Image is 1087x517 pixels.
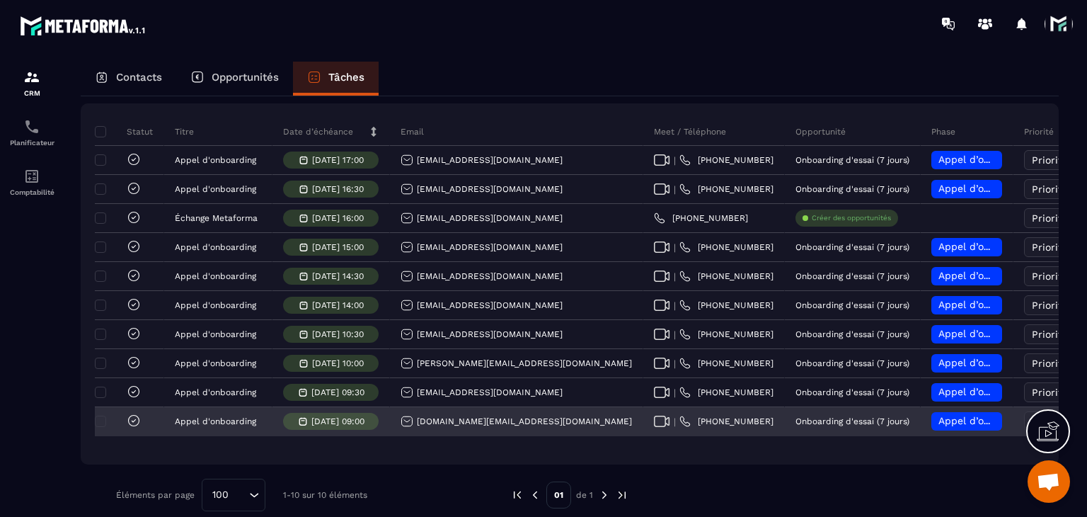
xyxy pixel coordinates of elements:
a: [PHONE_NUMBER] [679,329,773,340]
span: 100 [207,487,234,503]
span: Appel d’onboarding planifié [938,386,1072,397]
p: Onboarding d'essai (7 jours) [795,184,909,194]
p: Appel d'onboarding [175,329,256,339]
p: de 1 [576,489,593,501]
p: Appel d'onboarding [175,271,256,281]
span: Appel d’onboarding planifié [938,415,1072,426]
div: Search for option [202,479,265,511]
p: Onboarding d'essai (7 jours) [795,358,909,368]
a: Tâches [293,62,379,96]
img: scheduler [23,118,40,135]
a: [PHONE_NUMBER] [679,271,773,282]
span: Appel d’onboarding planifié [938,154,1072,165]
a: [PHONE_NUMBER] [679,300,773,311]
p: Appel d'onboarding [175,416,256,426]
p: Opportunités [212,71,279,84]
span: Priorité [1032,212,1068,224]
span: Priorité [1032,154,1068,166]
span: | [674,271,676,282]
img: accountant [23,168,40,185]
p: CRM [4,89,60,97]
span: | [674,184,676,195]
p: Titre [175,126,194,137]
p: [DATE] 10:30 [312,329,364,339]
p: Phase [931,126,955,137]
p: 1-10 sur 10 éléments [283,490,367,500]
a: [PHONE_NUMBER] [679,358,773,369]
p: [DATE] 17:00 [312,155,364,165]
img: prev [511,489,524,501]
span: | [674,416,676,427]
span: | [674,300,676,311]
p: Échange Metaforma [175,213,258,223]
span: Priorité [1032,358,1068,369]
input: Search for option [234,487,246,503]
a: formationformationCRM [4,58,60,108]
img: next [598,489,611,501]
span: | [674,329,676,340]
p: Onboarding d'essai (7 jours) [795,387,909,397]
a: accountantaccountantComptabilité [4,157,60,207]
a: [PHONE_NUMBER] [679,416,773,427]
img: logo [20,13,147,38]
p: Créer des opportunités [812,213,891,223]
p: Comptabilité [4,188,60,196]
p: Appel d'onboarding [175,358,256,368]
p: Opportunité [795,126,846,137]
a: Opportunités [176,62,293,96]
p: Onboarding d'essai (7 jours) [795,271,909,281]
p: [DATE] 14:30 [312,271,364,281]
p: Meet / Téléphone [654,126,726,137]
span: Priorité [1032,329,1068,340]
span: | [674,155,676,166]
p: [DATE] 09:30 [311,387,364,397]
p: [DATE] 16:30 [312,184,364,194]
p: Onboarding d'essai (7 jours) [795,300,909,310]
img: formation [23,69,40,86]
p: Appel d'onboarding [175,387,256,397]
p: Contacts [116,71,162,84]
span: Priorité [1032,300,1068,311]
img: next [616,489,628,501]
p: Onboarding d'essai (7 jours) [795,242,909,252]
p: Email [401,126,424,137]
p: 01 [546,482,571,509]
span: Priorité [1032,242,1068,253]
p: Appel d'onboarding [175,300,256,310]
span: | [674,242,676,253]
p: Onboarding d'essai (7 jours) [795,155,909,165]
img: prev [529,489,541,501]
p: Appel d'onboarding [175,155,256,165]
p: Tâches [328,71,364,84]
p: Appel d'onboarding [175,242,256,252]
p: Éléments par page [116,490,195,500]
a: Contacts [81,62,176,96]
p: [DATE] 16:00 [312,213,364,223]
span: | [674,387,676,398]
a: [PHONE_NUMBER] [654,212,748,224]
a: [PHONE_NUMBER] [679,387,773,398]
a: schedulerschedulerPlanificateur [4,108,60,157]
p: [DATE] 14:00 [312,300,364,310]
span: Appel d’onboarding planifié [938,241,1072,252]
span: Priorité [1032,183,1068,195]
span: Appel d’onboarding planifié [938,328,1072,339]
p: Planificateur [4,139,60,147]
span: Appel d’onboarding planifié [938,270,1072,281]
a: Ouvrir le chat [1028,460,1070,503]
span: Appel d’onboarding planifié [938,357,1072,368]
p: Appel d'onboarding [175,184,256,194]
span: Priorité [1032,271,1068,282]
span: Priorité [1032,387,1068,398]
p: Statut [98,126,153,137]
span: Appel d’onboarding planifié [938,183,1072,194]
a: [PHONE_NUMBER] [679,183,773,195]
span: | [674,358,676,369]
p: [DATE] 15:00 [312,242,364,252]
a: [PHONE_NUMBER] [679,154,773,166]
p: Priorité [1024,126,1054,137]
p: [DATE] 10:00 [312,358,364,368]
p: [DATE] 09:00 [311,416,364,426]
span: Appel d’onboarding planifié [938,299,1072,310]
a: [PHONE_NUMBER] [679,242,773,253]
